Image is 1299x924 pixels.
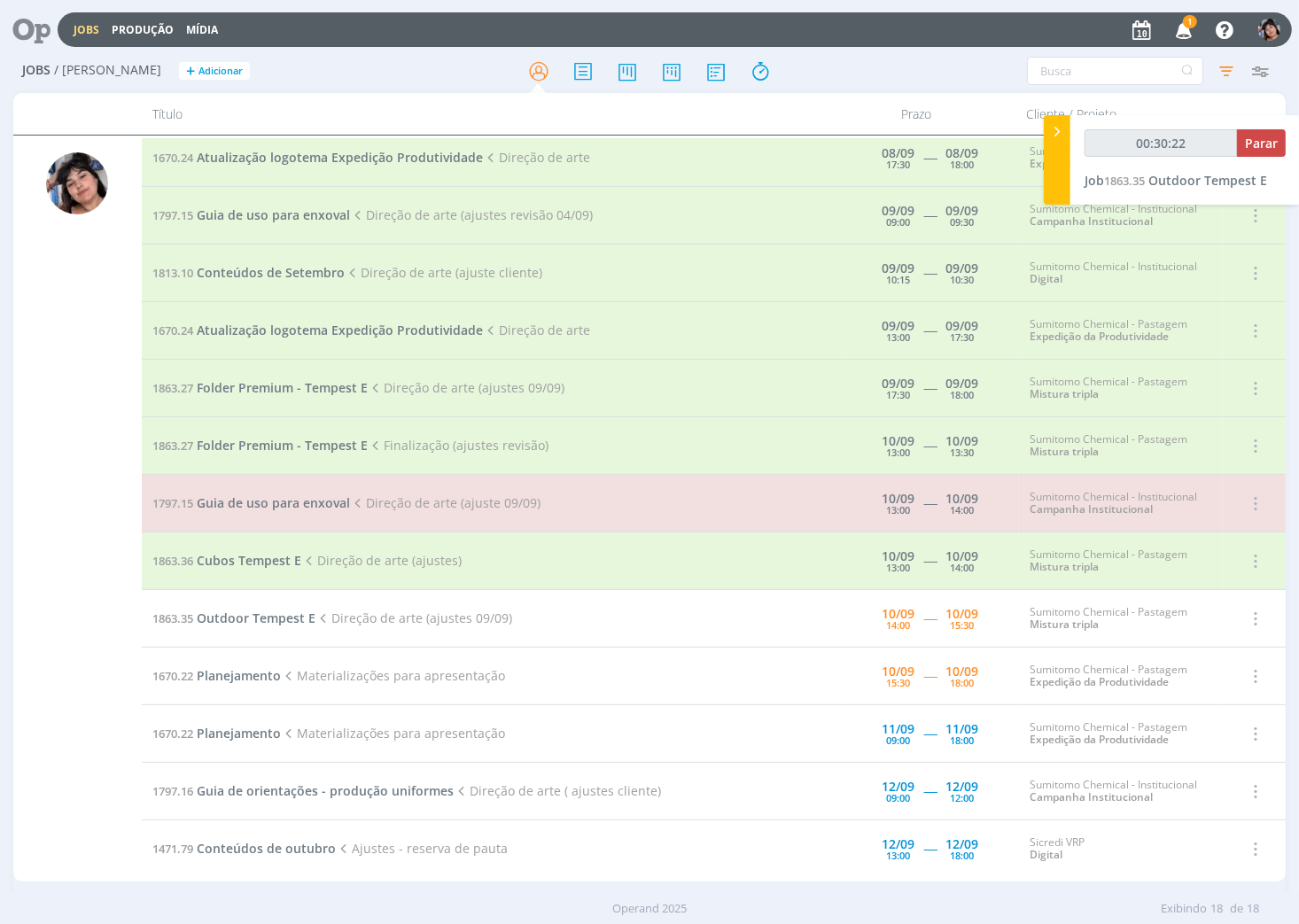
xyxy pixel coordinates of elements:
span: 1863.35 [1104,173,1145,189]
button: Produção [106,23,179,37]
span: Direção de arte (ajustes) [301,552,462,569]
span: Folder Premium - Tempest E [197,379,368,396]
span: + [186,62,195,81]
div: 10/09 [945,435,978,447]
span: Finalização (ajustes revisão) [368,437,548,454]
span: Guia de uso para enxoval [197,206,350,223]
div: 09/09 [882,205,914,217]
a: 1863.27Folder Premium - Tempest E [152,379,368,396]
input: Busca [1027,57,1203,85]
div: 09/09 [882,320,914,332]
div: 09/09 [945,377,978,390]
div: 10/09 [882,435,914,447]
a: Job1863.35Outdoor Tempest E [1085,172,1267,189]
div: 13:30 [950,447,974,457]
div: 14:00 [950,505,974,515]
a: 1863.35Outdoor Tempest E [152,610,315,626]
a: 1797.15Guia de uso para enxoval [152,494,350,511]
div: 09/09 [945,205,978,217]
div: 10/09 [882,550,914,563]
div: 10:15 [886,275,910,284]
a: 1471.79Conteúdos de outubro [152,840,336,857]
div: 09:30 [950,217,974,227]
a: Expedição da Produtividade [1030,732,1169,747]
div: 09:00 [886,793,910,803]
div: 10/09 [945,550,978,563]
a: 1813.10Conteúdos de Setembro [152,264,345,281]
div: 09:00 [886,735,910,745]
span: 1863.35 [152,610,193,626]
img: E [46,152,108,214]
span: Direção de arte (ajustes revisão 04/09) [350,206,593,223]
div: 11/09 [882,723,914,735]
span: 1471.79 [152,841,193,857]
div: 18:00 [950,159,974,169]
div: Sumitomo Chemical - Pastagem [1030,318,1212,344]
div: 10/09 [945,608,978,620]
a: 1670.24Atualização logotema Expedição Produtividade [152,149,483,166]
div: Sicredi VRP [1030,836,1212,862]
div: 12:00 [950,793,974,803]
span: ----- [923,322,937,338]
div: Sumitomo Chemical - Institucional [1030,779,1212,804]
button: 1 [1164,14,1201,46]
span: ----- [923,667,937,684]
div: Sumitomo Chemical - Pastagem [1030,376,1212,401]
div: 12/09 [882,838,914,850]
div: 09/09 [945,262,978,275]
div: Título [142,93,818,135]
span: 1 [1183,15,1197,28]
div: Sumitomo Chemical - Institucional [1030,491,1212,516]
div: 13:00 [886,850,910,860]
span: 18 [1210,900,1223,918]
a: Produção [112,22,174,37]
button: Parar [1237,129,1286,157]
div: 10/09 [945,665,978,678]
a: Digital [1030,847,1062,862]
div: 09/09 [882,377,914,390]
span: 1813.10 [152,265,193,281]
div: 17:30 [886,159,910,169]
span: Atualização logotema Expedição Produtividade [197,149,483,166]
div: 10:30 [950,275,974,284]
div: 14:00 [950,563,974,572]
span: ----- [923,379,937,396]
a: 1670.22Planejamento [152,725,281,742]
div: Sumitomo Chemical - Institucional [1030,260,1212,286]
span: Direção de arte (ajuste cliente) [345,264,542,281]
img: E [1258,19,1280,41]
span: Planejamento [197,667,281,684]
div: 15:30 [886,678,910,687]
div: 12/09 [945,838,978,850]
span: 1863.36 [152,553,193,569]
div: 12/09 [882,780,914,793]
a: Campanha Institucional [1030,501,1153,516]
a: Campanha Institucional [1030,214,1153,229]
button: Jobs [68,23,105,37]
span: 1797.15 [152,495,193,511]
span: ----- [923,264,937,281]
span: Folder Premium - Tempest E [197,437,368,454]
div: Sumitomo Chemical - Pastagem [1030,548,1212,574]
div: Sumitomo Chemical - Institucional [1030,203,1212,229]
span: Outdoor Tempest E [197,610,315,626]
span: ----- [923,552,937,569]
span: Conteúdos de outubro [197,840,336,857]
a: 1797.15Guia de uso para enxoval [152,206,350,223]
span: 1670.22 [152,668,193,684]
span: 1670.24 [152,322,193,338]
a: Digital [1030,271,1062,286]
span: 1670.24 [152,150,193,166]
span: ----- [923,782,937,799]
span: Guia de uso para enxoval [197,494,350,511]
span: Direção de arte (ajustes 09/09) [315,610,512,626]
div: 17:30 [886,390,910,400]
div: 10/09 [945,493,978,505]
div: 17:30 [950,332,974,342]
span: Materializações para apresentação [281,725,505,742]
span: Planejamento [197,725,281,742]
a: 1797.16Guia de orientações - produção uniformes [152,782,454,799]
span: ----- [923,610,937,626]
span: Conteúdos de Setembro [197,264,345,281]
div: 09:00 [886,217,910,227]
